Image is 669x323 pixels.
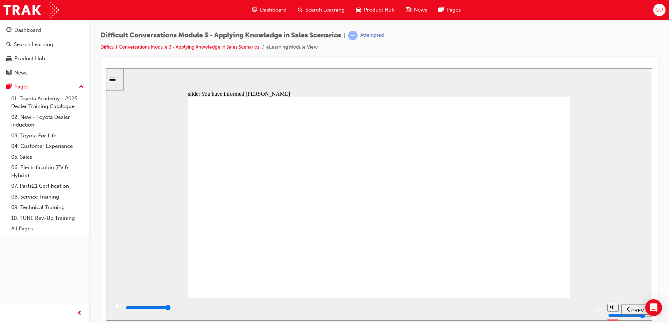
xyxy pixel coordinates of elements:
div: Product Hub [14,55,45,63]
a: All Pages [8,223,86,234]
span: GU [655,6,663,14]
button: play/pause [3,235,15,247]
a: 07. Parts21 Certification [8,181,86,192]
span: car-icon [6,56,12,62]
a: Dashboard [3,24,86,37]
a: news-iconNews [400,3,433,17]
span: Dashboard [260,6,287,14]
a: 09. Technical Training [8,202,86,213]
a: Product Hub [3,52,86,65]
span: PREV [525,240,538,245]
a: search-iconSearch Learning [292,3,350,17]
a: 08. Service Training [8,192,86,202]
span: guage-icon [252,6,257,14]
a: guage-iconDashboard [246,3,292,17]
a: News [3,66,86,79]
span: | [344,31,345,40]
button: replay [487,236,498,246]
span: news-icon [406,6,411,14]
a: 03. Toyota For Life [8,130,86,141]
button: Pages [3,80,86,93]
a: pages-iconPages [433,3,466,17]
div: Attempted [360,32,384,39]
span: search-icon [6,42,11,48]
input: volume [502,244,547,250]
span: pages-icon [438,6,444,14]
button: previous [515,236,543,246]
span: search-icon [298,6,303,14]
a: 05. Sales [8,152,86,163]
div: Pages [14,83,29,91]
nav: slide navigation [515,230,543,252]
span: Pages [446,6,461,14]
li: eLearning Module View [266,43,318,51]
span: guage-icon [6,27,12,34]
span: car-icon [356,6,361,14]
button: volume [501,236,513,244]
button: GU [653,4,666,16]
a: car-iconProduct Hub [350,3,400,17]
a: 01. Toyota Academy - 2025 Dealer Training Catalogue [8,93,86,112]
span: pages-icon [6,84,12,90]
div: Dashboard [14,26,41,34]
div: misc controls [501,230,512,252]
span: Search Learning [305,6,345,14]
div: News [14,69,28,77]
span: learningRecordVerb_ATTEMPT-icon [348,31,358,40]
span: news-icon [6,70,12,76]
span: News [414,6,427,14]
button: DashboardSearch LearningProduct HubNews [3,22,86,80]
a: Search Learning [3,38,86,51]
input: slide progress [20,237,65,242]
a: 06. Electrification (EV & Hybrid) [8,162,86,181]
span: Difficult Conversations Module 3 - Applying Knowledge in Sales Scenarios [100,31,341,40]
div: Search Learning [14,41,53,49]
a: 04. Customer Experience [8,141,86,152]
span: up-icon [79,82,84,92]
a: 10. TUNE Rev-Up Training [8,213,86,224]
img: Trak [3,2,59,18]
a: Difficult Conversations Module 3 - Applying Knowledge in Sales Scenarios [100,44,259,50]
div: Open Intercom Messenger [645,299,662,316]
span: Product Hub [364,6,395,14]
a: 02. New - Toyota Dealer Induction [8,112,86,130]
div: playback controls [3,230,498,252]
span: prev-icon [77,309,82,318]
